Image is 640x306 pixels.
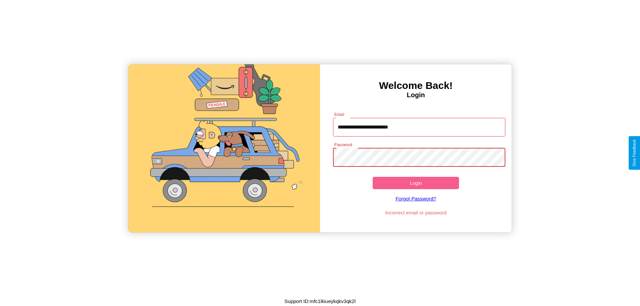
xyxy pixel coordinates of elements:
[632,140,637,166] div: Give Feedback
[284,297,355,306] p: Support ID: mfc1lkiueykqkv3qk2l
[330,208,502,217] p: Incorrect email or password
[373,177,459,189] button: Login
[334,142,352,148] label: Password
[128,64,320,232] img: gif
[320,80,512,91] h3: Welcome Back!
[330,189,502,208] a: Forgot Password?
[334,112,345,117] label: Email
[320,91,512,99] h4: Login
